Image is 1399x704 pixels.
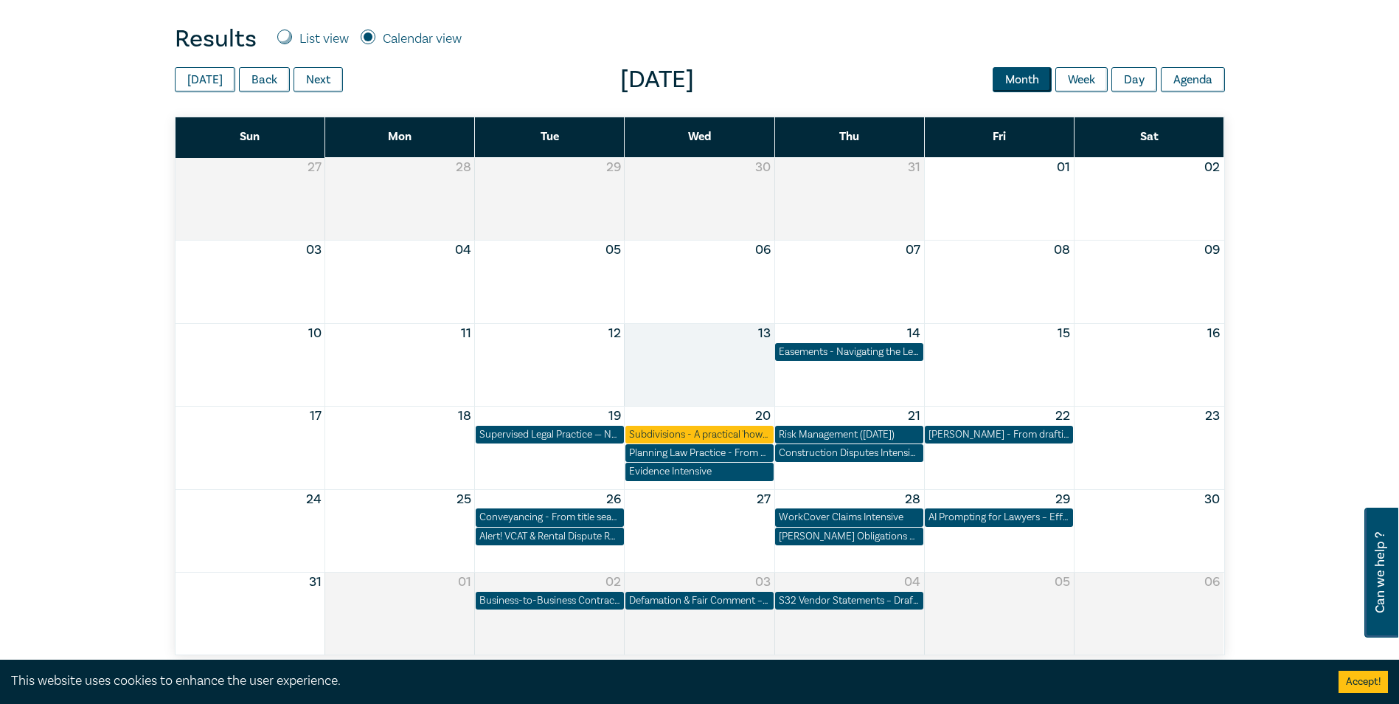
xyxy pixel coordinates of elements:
[688,129,711,144] span: Wed
[306,241,322,260] button: 03
[755,407,771,426] button: 20
[1055,67,1108,92] button: Week
[1054,241,1070,260] button: 08
[310,407,322,426] button: 17
[1204,573,1220,592] button: 06
[240,129,260,144] span: Sun
[608,407,621,426] button: 19
[606,490,621,509] button: 26
[928,510,1069,525] div: AI Prompting for Lawyers – Effective Skills for Legal Practice
[456,158,471,177] button: 28
[1339,671,1388,693] button: Accept cookies
[175,117,1225,655] div: Month View
[993,129,1006,144] span: Fri
[839,129,859,144] span: Thu
[606,158,621,177] button: 29
[461,324,471,343] button: 11
[1205,407,1220,426] button: 23
[629,464,770,479] div: Evidence Intensive
[309,573,322,592] button: 31
[306,490,322,509] button: 24
[908,407,920,426] button: 21
[1055,407,1070,426] button: 22
[779,510,920,525] div: WorkCover Claims Intensive
[629,427,770,442] div: Subdivisions - A practical 'how to' (August 2025)
[608,324,621,343] button: 12
[479,427,620,442] div: Supervised Legal Practice — Navigating Obligations and Risks
[479,529,620,544] div: Alert! VCAT & Rental Dispute Resolution Victoria Reforms 2025
[541,129,559,144] span: Tue
[928,427,1069,442] div: Wills - From drafting to costing (August 2025)
[755,573,771,592] button: 03
[779,427,920,442] div: Risk Management (August 2025)
[605,241,621,260] button: 05
[1111,67,1157,92] button: Day
[779,593,920,608] div: S32 Vendor Statements – Drafting for Risk, Clarity & Compliance
[308,158,322,177] button: 27
[907,324,920,343] button: 14
[308,324,322,343] button: 10
[758,324,771,343] button: 13
[905,490,920,509] button: 28
[1055,573,1070,592] button: 05
[458,573,471,592] button: 01
[388,129,412,144] span: Mon
[175,67,235,92] button: [DATE]
[455,241,471,260] button: 04
[904,573,920,592] button: 04
[11,672,1316,691] div: This website uses cookies to enhance the user experience.
[1204,158,1220,177] button: 02
[458,407,471,426] button: 18
[757,490,771,509] button: 27
[1058,324,1070,343] button: 15
[479,510,620,525] div: Conveyancing - From title search to settlement (August 2025)
[1140,129,1159,144] span: Sat
[1057,158,1070,177] button: 01
[175,24,257,54] h4: Results
[605,573,621,592] button: 02
[1204,490,1220,509] button: 30
[239,67,290,92] button: Back
[457,490,471,509] button: 25
[479,593,620,608] div: Business-to-Business Contracts and the ACL: What Every Drafter Needs to Know
[629,593,770,608] div: Defamation & Fair Comment – Drawing the Legal Line
[906,241,920,260] button: 07
[1204,241,1220,260] button: 09
[1161,67,1225,92] button: Agenda
[993,67,1052,92] button: Month
[1373,517,1387,629] span: Can we help ?
[299,30,349,49] label: List view
[908,158,920,177] button: 31
[755,158,771,177] button: 30
[779,446,920,460] div: Construction Disputes Intensive
[343,65,972,94] span: [DATE]
[779,345,920,359] div: Easements - Navigating the Legal Complexities
[383,30,462,49] label: Calendar view
[755,241,771,260] button: 06
[1207,324,1220,343] button: 16
[629,446,770,460] div: Planning Law Practice - From permit to enforcement (Aug 2025)
[779,529,920,544] div: Harman Obligations – Collateral and Strategic Uses
[1055,490,1070,509] button: 29
[294,67,343,92] button: Next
